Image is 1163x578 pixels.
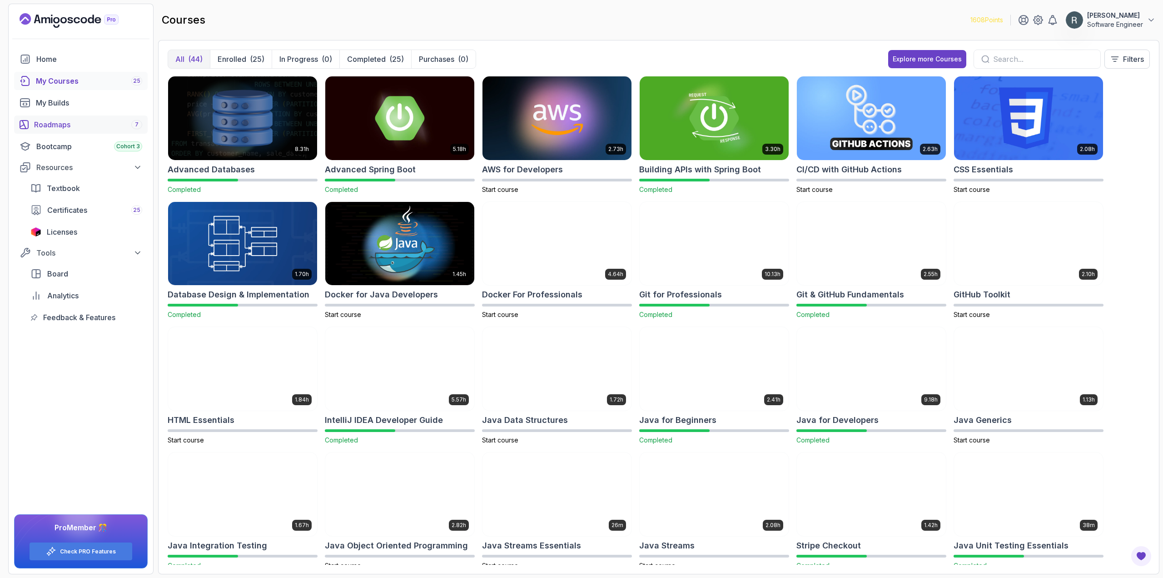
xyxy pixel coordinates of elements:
h2: Java Streams Essentials [482,539,581,552]
img: CSS Essentials card [954,76,1103,160]
button: All(44) [168,50,210,68]
span: Start course [639,562,676,569]
a: Java for Developers card9.18hJava for DevelopersCompleted [796,327,946,445]
span: Analytics [47,290,79,301]
span: Start course [482,311,518,318]
div: (25) [389,54,404,65]
img: IntelliJ IDEA Developer Guide card [325,327,474,411]
p: 1.45h [452,271,466,278]
h2: Git & GitHub Fundamentals [796,288,904,301]
a: roadmaps [14,116,148,134]
img: Advanced Databases card [168,76,317,160]
a: Git for Professionals card10.13hGit for ProfessionalsCompleted [639,201,789,320]
button: Explore more Courses [888,50,966,68]
img: Stripe Checkout card [797,452,946,536]
h2: Database Design & Implementation [168,288,309,301]
span: Start course [325,562,361,569]
p: 2.82h [452,522,466,529]
h2: Java Object Oriented Programming [325,539,468,552]
p: 1.72h [610,396,623,403]
h2: Advanced Spring Boot [325,163,416,176]
div: (0) [322,54,332,65]
img: jetbrains icon [30,227,41,236]
span: Completed [796,311,830,318]
img: user profile image [1066,11,1083,29]
a: certificates [25,201,148,219]
h2: Java Data Structures [482,414,568,427]
div: (44) [188,54,203,65]
p: 1.13h [1083,396,1095,403]
a: Building APIs with Spring Boot card3.30hBuilding APIs with Spring BootCompleted [639,76,789,194]
p: 2.08h [765,522,780,529]
h2: Java Streams [639,539,695,552]
div: My Builds [36,97,142,108]
a: IntelliJ IDEA Developer Guide card5.57hIntelliJ IDEA Developer GuideCompleted [325,327,475,445]
img: Database Design & Implementation card [168,202,317,286]
span: 7 [135,121,139,128]
img: AWS for Developers card [482,76,631,160]
span: Completed [168,562,201,569]
span: Start course [168,436,204,444]
h2: Stripe Checkout [796,539,861,552]
img: Git for Professionals card [640,202,789,286]
span: Start course [482,562,518,569]
h2: Java Unit Testing Essentials [954,539,1069,552]
a: Landing page [20,13,139,28]
span: Certificates [47,205,87,216]
span: Feedback & Features [43,312,115,323]
div: My Courses [36,75,142,86]
a: board [25,265,148,283]
span: Licenses [47,226,77,237]
span: Completed [796,562,830,569]
h2: CI/CD with GitHub Actions [796,163,902,176]
span: Completed [639,186,672,193]
p: 2.10h [1082,271,1095,278]
h2: Docker for Java Developers [325,288,438,301]
span: Start course [482,436,518,444]
p: Filters [1123,54,1144,65]
p: 4.64h [608,271,623,278]
div: Bootcamp [36,141,142,152]
p: 1.67h [295,522,309,529]
img: Advanced Spring Boot card [325,76,474,160]
a: textbook [25,179,148,197]
p: 1.84h [295,396,309,403]
img: Docker For Professionals card [482,202,631,286]
p: 1.70h [295,271,309,278]
span: 25 [133,206,140,214]
div: Home [36,54,142,65]
img: Docker for Java Developers card [325,202,474,286]
span: Start course [325,311,361,318]
span: Cohort 3 [116,143,140,150]
a: builds [14,94,148,112]
p: 5.57h [452,396,466,403]
h2: AWS for Developers [482,163,563,176]
p: 1608 Points [970,15,1003,25]
button: In Progress(0) [272,50,339,68]
a: Java Integration Testing card1.67hJava Integration TestingCompleted [168,452,318,570]
h2: IntelliJ IDEA Developer Guide [325,414,443,427]
img: GitHub Toolkit card [954,202,1103,286]
p: 10.13h [765,271,780,278]
span: Completed [168,311,201,318]
button: Resources [14,159,148,176]
div: Roadmaps [34,119,142,130]
p: Enrolled [218,54,246,65]
img: Java Streams card [640,452,789,536]
a: bootcamp [14,137,148,156]
p: 38m [1083,522,1095,529]
img: Building APIs with Spring Boot card [640,76,789,160]
button: user profile image[PERSON_NAME]Software Engineer [1065,11,1156,29]
p: 26m [611,522,623,529]
h2: Advanced Databases [168,163,255,176]
span: Completed [325,436,358,444]
a: Java for Beginners card2.41hJava for BeginnersCompleted [639,327,789,445]
img: Java Integration Testing card [168,452,317,536]
span: Start course [954,436,990,444]
h2: Java Generics [954,414,1012,427]
span: Completed [639,311,672,318]
h2: Building APIs with Spring Boot [639,163,761,176]
h2: Git for Professionals [639,288,722,301]
p: 9.18h [924,396,938,403]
